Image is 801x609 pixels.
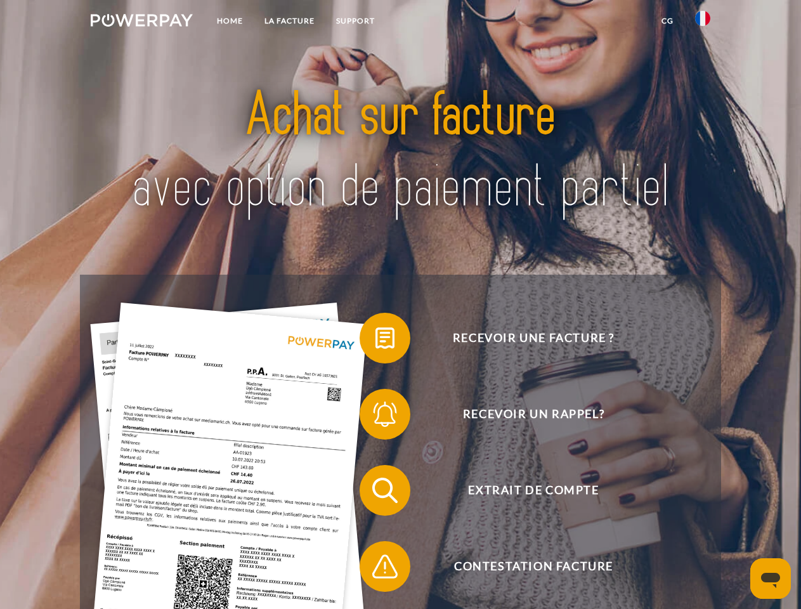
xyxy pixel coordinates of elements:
span: Extrait de compte [378,465,689,516]
a: Home [206,10,254,32]
img: title-powerpay_fr.svg [121,61,680,243]
span: Recevoir une facture ? [378,313,689,363]
button: Contestation Facture [360,541,689,592]
button: Recevoir un rappel? [360,389,689,440]
img: qb_bill.svg [369,322,401,354]
img: qb_warning.svg [369,551,401,582]
iframe: Bouton de lancement de la fenêtre de messagerie [750,558,791,599]
span: Recevoir un rappel? [378,389,689,440]
span: Contestation Facture [378,541,689,592]
a: CG [651,10,684,32]
button: Extrait de compte [360,465,689,516]
img: qb_bell.svg [369,398,401,430]
img: logo-powerpay-white.svg [91,14,193,27]
img: fr [695,11,710,26]
button: Recevoir une facture ? [360,313,689,363]
img: qb_search.svg [369,475,401,506]
a: LA FACTURE [254,10,325,32]
a: Support [325,10,386,32]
